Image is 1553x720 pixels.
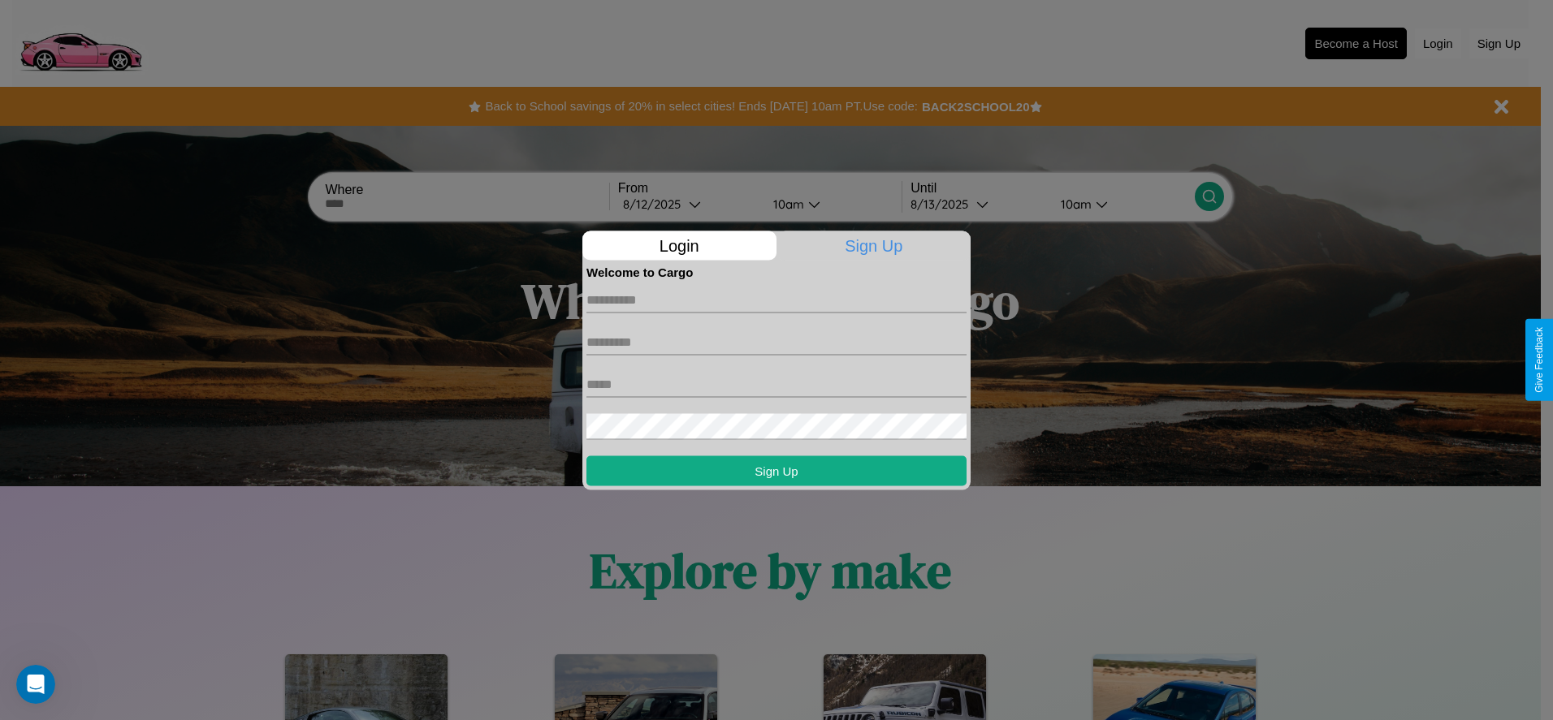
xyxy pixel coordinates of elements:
h4: Welcome to Cargo [586,265,967,278]
p: Sign Up [777,231,971,260]
div: Give Feedback [1534,327,1545,393]
p: Login [582,231,776,260]
button: Sign Up [586,455,967,485]
iframe: Intercom live chat [16,665,55,704]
